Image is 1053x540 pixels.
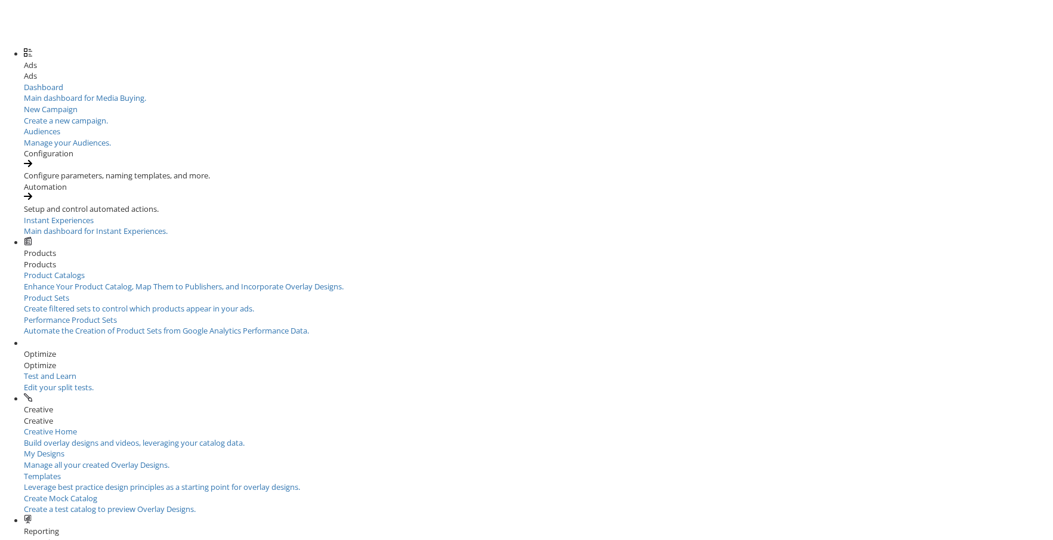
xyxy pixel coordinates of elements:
[24,181,1053,193] div: Automation
[24,82,1053,104] a: DashboardMain dashboard for Media Buying.
[24,371,173,382] div: Test and Learn
[24,137,1053,149] div: Manage your Audiences.
[24,215,1053,226] div: Instant Experiences
[24,526,59,536] span: Reporting
[24,70,1053,82] div: Ads
[24,248,56,258] span: Products
[24,482,1053,493] div: Leverage best practice design principles as a starting point for overlay designs.
[24,292,1053,314] a: Product SetsCreate filtered sets to control which products appear in your ads.
[24,281,1053,292] div: Enhance Your Product Catalog, Map Them to Publishers, and Incorporate Overlay Designs.
[24,404,53,415] span: Creative
[24,426,1053,437] div: Creative Home
[24,314,1053,337] a: Performance Product SetsAutomate the Creation of Product Sets from Google Analytics Performance D...
[24,303,1053,314] div: Create filtered sets to control which products appear in your ads.
[24,170,1053,181] div: Configure parameters, naming templates, and more.
[24,448,1053,459] div: My Designs
[24,493,1053,504] div: Create Mock Catalog
[24,82,1053,93] div: Dashboard
[24,92,1053,104] div: Main dashboard for Media Buying.
[24,348,56,359] span: Optimize
[24,448,1053,470] a: My DesignsManage all your created Overlay Designs.
[24,437,1053,449] div: Build overlay designs and videos, leveraging your catalog data.
[24,270,1053,281] div: Product Catalogs
[24,504,1053,515] div: Create a test catalog to preview Overlay Designs.
[24,493,1053,515] a: Create Mock CatalogCreate a test catalog to preview Overlay Designs.
[24,426,1053,448] a: Creative HomeBuild overlay designs and videos, leveraging your catalog data.
[24,360,1053,371] div: Optimize
[24,382,173,393] div: Edit your split tests.
[24,60,37,70] span: Ads
[24,104,1053,126] a: New CampaignCreate a new campaign.
[24,226,1053,237] div: Main dashboard for Instant Experiences.
[24,126,1053,137] div: Audiences
[24,104,1053,115] div: New Campaign
[24,203,1053,215] div: Setup and control automated actions.
[24,270,1053,292] a: Product CatalogsEnhance Your Product Catalog, Map Them to Publishers, and Incorporate Overlay Des...
[24,126,1053,148] a: AudiencesManage your Audiences.
[24,148,1053,159] div: Configuration
[24,471,1053,493] a: TemplatesLeverage best practice design principles as a starting point for overlay designs.
[24,471,1053,482] div: Templates
[24,115,1053,126] div: Create a new campaign.
[24,292,1053,304] div: Product Sets
[24,459,1053,471] div: Manage all your created Overlay Designs.
[24,314,1053,326] div: Performance Product Sets
[24,215,1053,237] a: Instant ExperiencesMain dashboard for Instant Experiences.
[24,415,1053,427] div: Creative
[24,371,173,393] a: Test and LearnEdit your split tests.
[24,259,1053,270] div: Products
[24,325,1053,337] div: Automate the Creation of Product Sets from Google Analytics Performance Data.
